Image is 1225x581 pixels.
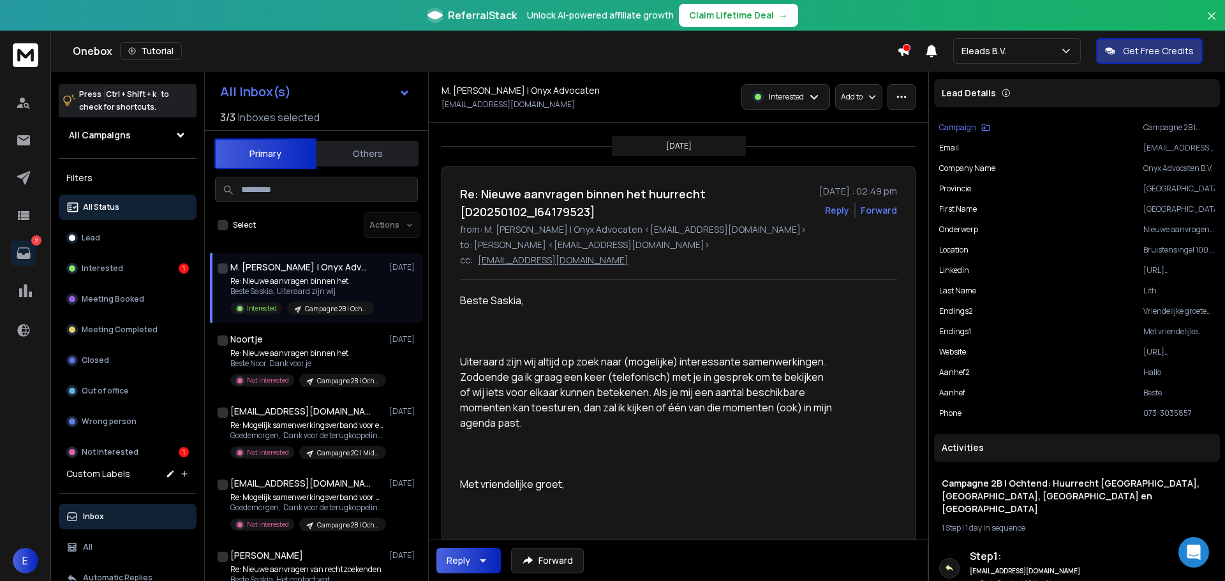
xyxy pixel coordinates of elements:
[939,122,990,133] button: Campaign
[389,478,418,489] p: [DATE]
[970,548,1081,564] h6: Step 1 :
[210,79,420,105] button: All Inbox(s)
[59,225,197,251] button: Lead
[1143,367,1215,378] p: Hallo
[679,4,798,27] button: Claim Lifetime Deal→
[1143,224,1215,235] p: Nieuwe aanvragen binnen het huurrecht
[819,185,897,198] p: [DATE] : 02:49 pm
[939,367,970,378] p: Aanhef2
[59,348,197,373] button: Closed
[317,448,378,458] p: Campagne 2C | Middag: Erfrecht Hele Land
[939,347,966,357] p: website
[230,420,383,430] p: Re: Mogelijk samenwerkingsverband voor erfrecht
[769,92,804,102] p: Interested
[79,88,169,114] p: Press to check for shortcuts.
[389,262,418,272] p: [DATE]
[666,141,692,151] p: [DATE]
[83,202,119,212] p: All Status
[442,99,575,110] p: [EMAIL_ADDRESS][DOMAIN_NAME]
[460,185,812,221] h1: Re: Nieuwe aanvragen binnen het huurrecht [D20250102_I64179523]
[942,477,1212,515] h1: Campagne 2B | Ochtend: Huurrecht [GEOGRAPHIC_DATA], [GEOGRAPHIC_DATA], [GEOGRAPHIC_DATA] en [GEOG...
[247,304,277,313] p: Interested
[31,235,41,246] p: 2
[59,169,197,187] h3: Filters
[82,263,123,274] p: Interested
[13,548,38,573] button: E
[179,263,189,274] div: 1
[939,204,977,214] p: First Name
[939,224,978,235] p: Onderwerp
[942,522,961,533] span: 1 Step
[230,492,383,503] p: Re: Mogelijk samenwerkingsverband voor huurrechtzaken
[779,9,788,22] span: →
[59,378,197,404] button: Out of office
[317,376,378,386] p: Campagne 2B | Ochtend: Huurrecht [GEOGRAPHIC_DATA], [GEOGRAPHIC_DATA], [GEOGRAPHIC_DATA] en [GEOG...
[82,355,109,365] p: Closed
[447,554,470,567] div: Reply
[230,276,374,286] p: Re: Nieuwe aanvragen binnen het
[1143,204,1215,214] p: [GEOGRAPHIC_DATA]
[939,388,965,398] p: Aanhef
[939,163,995,173] p: Company Name
[389,334,418,344] p: [DATE]
[247,520,289,529] p: Not Interested
[841,92,863,102] p: Add to
[1143,184,1215,194] p: [GEOGRAPHIC_DATA]
[1143,306,1215,316] p: Vriendelijke groeten uit [GEOGRAPHIC_DATA]
[230,405,371,418] h1: [EMAIL_ADDRESS][DOMAIN_NAME]
[230,286,374,297] p: Beste Saskia, Uiteraard zijn wij
[120,42,182,60] button: Tutorial
[939,286,976,296] p: Last Name
[939,143,959,153] p: Email
[527,9,674,22] p: Unlock AI-powered affiliate growth
[939,306,973,316] p: Endings2
[11,240,36,266] a: 2
[939,265,969,276] p: linkedin
[230,261,371,274] h1: M. [PERSON_NAME] | Onyx Advocaten
[1143,327,1215,337] p: Met vriendelijke groeten
[317,520,378,530] p: Campagne 2B | Ochtend: Huurrecht [GEOGRAPHIC_DATA], [GEOGRAPHIC_DATA], [GEOGRAPHIC_DATA] en [GEOG...
[59,317,197,342] button: Meeting Completed
[511,548,584,573] button: Forward
[1096,38,1203,64] button: Get Free Credits
[1123,45,1194,57] p: Get Free Credits
[230,503,383,513] p: Goedemorgen, Dank voor de terugkoppeling. Als je
[230,477,371,490] h1: [EMAIL_ADDRESS][DOMAIN_NAME]
[460,223,897,236] p: from: M. [PERSON_NAME] | Onyx Advocaten <[EMAIL_ADDRESS][DOMAIN_NAME]>
[1143,163,1215,173] p: Onyx Advocaten B.V.
[82,294,144,304] p: Meeting Booked
[1143,265,1215,276] p: [URL][DOMAIN_NAME]
[460,239,897,251] p: to: [PERSON_NAME] <[EMAIL_ADDRESS][DOMAIN_NAME]>
[69,129,131,142] h1: All Campaigns
[460,254,473,267] p: cc:
[230,333,263,346] h1: Noortje
[82,233,100,243] p: Lead
[59,439,197,465] button: Not Interested1
[230,564,382,575] p: Re: Nieuwe aanvragen van rechtzoekenden
[59,195,197,220] button: All Status
[230,358,383,369] p: Beste Noor, Dank voor je
[316,140,419,168] button: Others
[939,122,976,133] p: Campaign
[59,409,197,434] button: Wrong person
[230,430,383,441] p: Goedemorgen, Dank voor de terugkoppeling. Fijn weekend. Met
[82,386,129,396] p: Out of office
[1143,347,1215,357] p: [URL][DOMAIN_NAME]
[942,87,996,99] p: Lead Details
[389,406,418,416] p: [DATE]
[448,8,517,23] span: ReferralStack
[436,548,501,573] button: Reply
[73,42,897,60] div: Onebox
[233,220,256,230] label: Select
[939,408,961,418] p: Phone
[478,254,628,267] p: [EMAIL_ADDRESS][DOMAIN_NAME]
[1143,408,1215,418] p: 073-3035857
[939,327,971,337] p: Endings1
[1143,286,1215,296] p: Lith
[214,138,316,169] button: Primary
[230,549,303,562] h1: [PERSON_NAME]
[238,110,320,125] h3: Inboxes selected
